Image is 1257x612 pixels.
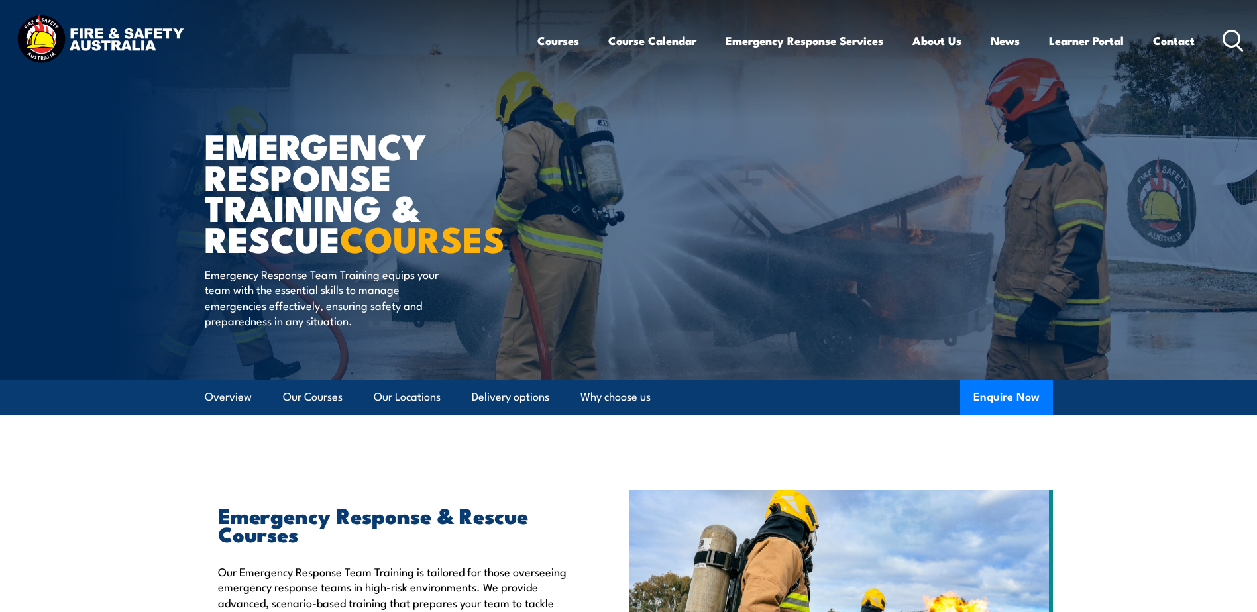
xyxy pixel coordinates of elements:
[472,380,549,415] a: Delivery options
[537,23,579,58] a: Courses
[218,505,568,542] h2: Emergency Response & Rescue Courses
[340,210,505,265] strong: COURSES
[608,23,696,58] a: Course Calendar
[1153,23,1195,58] a: Contact
[205,380,252,415] a: Overview
[726,23,883,58] a: Emergency Response Services
[1049,23,1124,58] a: Learner Portal
[580,380,651,415] a: Why choose us
[205,130,532,254] h1: Emergency Response Training & Rescue
[374,380,441,415] a: Our Locations
[991,23,1020,58] a: News
[205,266,447,329] p: Emergency Response Team Training equips your team with the essential skills to manage emergencies...
[283,380,343,415] a: Our Courses
[960,380,1053,415] button: Enquire Now
[912,23,961,58] a: About Us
